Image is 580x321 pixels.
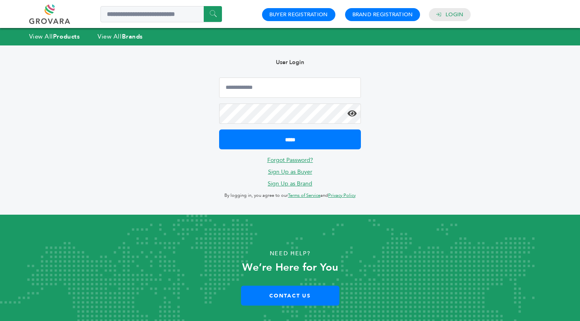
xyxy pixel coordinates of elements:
[100,6,222,22] input: Search a product or brand...
[219,78,361,98] input: Email Address
[219,103,361,124] input: Password
[219,191,361,200] p: By logging in, you agree to our and
[328,192,356,198] a: Privacy Policy
[242,260,338,275] strong: We’re Here for You
[276,58,304,66] b: User Login
[53,32,80,41] strong: Products
[268,168,312,176] a: Sign Up as Buyer
[288,192,320,198] a: Terms of Service
[269,11,328,18] a: Buyer Registration
[352,11,413,18] a: Brand Registration
[446,11,463,18] a: Login
[29,32,80,41] a: View AllProducts
[98,32,143,41] a: View AllBrands
[267,156,313,164] a: Forgot Password?
[122,32,143,41] strong: Brands
[268,180,312,187] a: Sign Up as Brand
[29,248,551,260] p: Need Help?
[241,286,339,306] a: Contact Us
